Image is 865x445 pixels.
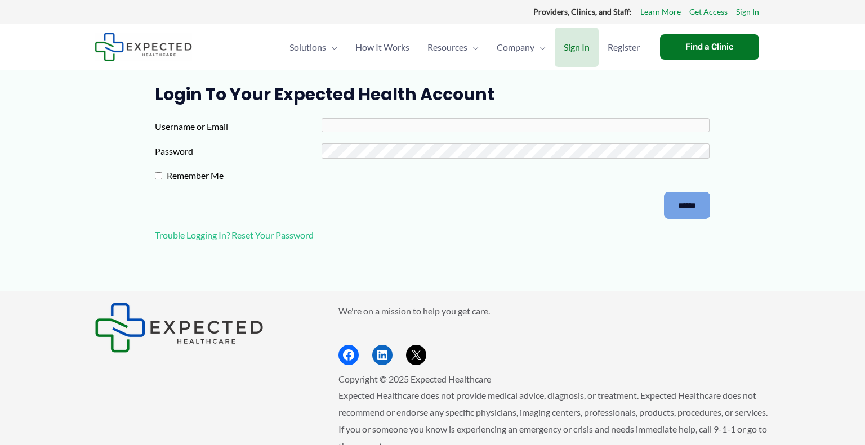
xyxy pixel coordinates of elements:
[338,303,770,365] aside: Footer Widget 2
[346,28,418,67] a: How It Works
[95,303,264,353] img: Expected Healthcare Logo - side, dark font, small
[418,28,488,67] a: ResourcesMenu Toggle
[467,28,479,67] span: Menu Toggle
[338,374,491,384] span: Copyright © 2025 Expected Healthcare
[326,28,337,67] span: Menu Toggle
[280,28,649,67] nav: Primary Site Navigation
[427,28,467,67] span: Resources
[338,303,770,320] p: We're on a mission to help you get care.
[534,28,546,67] span: Menu Toggle
[599,28,649,67] a: Register
[689,5,728,19] a: Get Access
[155,118,322,135] label: Username or Email
[155,84,711,105] h1: Login to Your Expected Health Account
[280,28,346,67] a: SolutionsMenu Toggle
[564,28,590,67] span: Sign In
[488,28,555,67] a: CompanyMenu Toggle
[155,143,322,160] label: Password
[736,5,759,19] a: Sign In
[95,33,192,61] img: Expected Healthcare Logo - side, dark font, small
[608,28,640,67] span: Register
[640,5,681,19] a: Learn More
[289,28,326,67] span: Solutions
[155,230,314,240] a: Trouble Logging In? Reset Your Password
[355,28,409,67] span: How It Works
[95,303,310,353] aside: Footer Widget 1
[555,28,599,67] a: Sign In
[162,167,329,184] label: Remember Me
[497,28,534,67] span: Company
[660,34,759,60] a: Find a Clinic
[533,7,632,16] strong: Providers, Clinics, and Staff:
